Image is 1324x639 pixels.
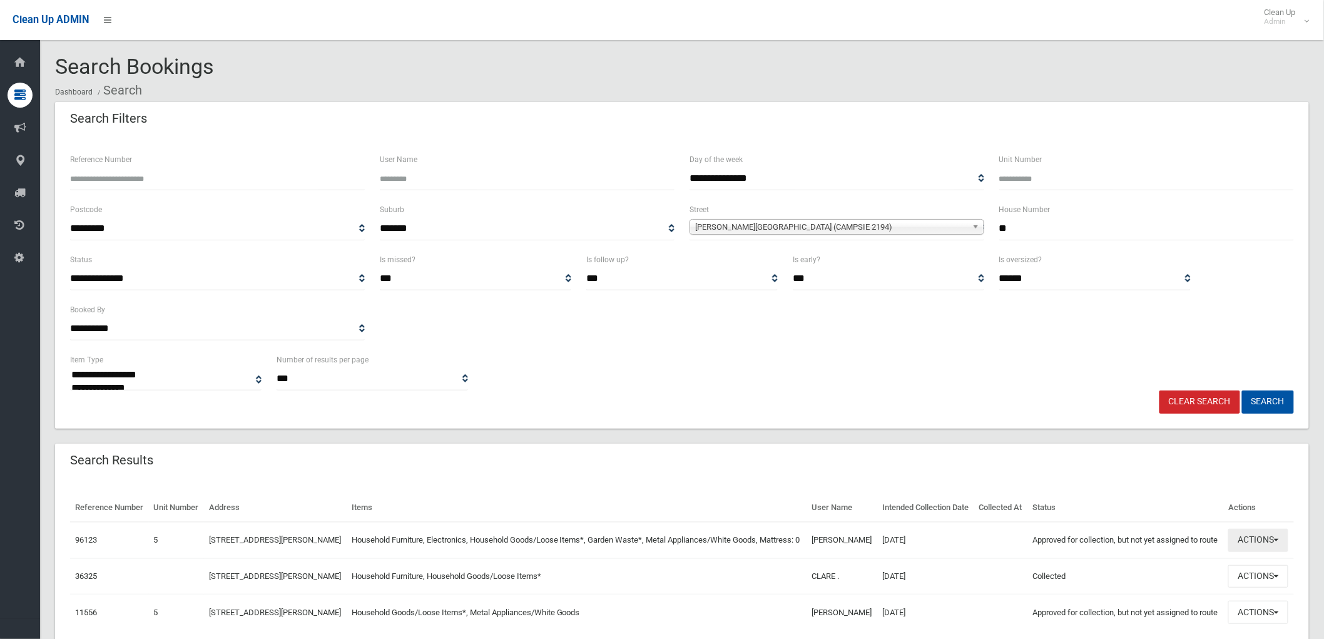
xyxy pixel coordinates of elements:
td: [PERSON_NAME] [807,522,877,558]
th: Items [347,494,807,522]
th: User Name [807,494,877,522]
a: Dashboard [55,88,93,96]
a: [STREET_ADDRESS][PERSON_NAME] [209,535,341,544]
td: Approved for collection, but not yet assigned to route [1027,522,1223,558]
header: Search Results [55,448,168,473]
label: Item Type [70,353,103,367]
label: Number of results per page [277,353,369,367]
label: Postcode [70,203,102,217]
td: CLARE . [807,558,877,595]
th: Actions [1223,494,1294,522]
label: Reference Number [70,153,132,166]
a: 96123 [75,535,97,544]
td: [DATE] [877,522,974,558]
td: [DATE] [877,595,974,630]
button: Actions [1228,565,1288,588]
label: Booked By [70,303,105,317]
small: Admin [1265,17,1296,26]
label: Street [690,203,709,217]
label: Unit Number [999,153,1042,166]
button: Actions [1228,529,1288,552]
header: Search Filters [55,106,162,131]
a: [STREET_ADDRESS][PERSON_NAME] [209,571,341,581]
th: Status [1027,494,1223,522]
label: Day of the week [690,153,743,166]
a: [STREET_ADDRESS][PERSON_NAME] [209,608,341,617]
th: Unit Number [149,494,204,522]
a: 36325 [75,571,97,581]
span: [PERSON_NAME][GEOGRAPHIC_DATA] (CAMPSIE 2194) [695,220,967,235]
td: Approved for collection, but not yet assigned to route [1027,595,1223,630]
button: Actions [1228,601,1288,624]
td: Household Furniture, Electronics, Household Goods/Loose Items*, Garden Waste*, Metal Appliances/W... [347,522,807,558]
label: Status [70,253,92,267]
td: 5 [149,595,204,630]
label: Is missed? [380,253,415,267]
label: Is follow up? [586,253,629,267]
td: 5 [149,522,204,558]
label: Suburb [380,203,404,217]
th: Collected At [974,494,1027,522]
label: Is early? [793,253,820,267]
label: House Number [999,203,1051,217]
a: 11556 [75,608,97,617]
a: Clear Search [1159,391,1240,414]
span: Clean Up [1258,8,1308,26]
td: [PERSON_NAME] [807,595,877,630]
button: Search [1242,391,1294,414]
span: Clean Up ADMIN [13,14,89,26]
td: Household Goods/Loose Items*, Metal Appliances/White Goods [347,595,807,630]
label: User Name [380,153,417,166]
td: Household Furniture, Household Goods/Loose Items* [347,558,807,595]
th: Intended Collection Date [877,494,974,522]
td: Collected [1027,558,1223,595]
label: Is oversized? [999,253,1042,267]
th: Reference Number [70,494,149,522]
th: Address [204,494,347,522]
td: [DATE] [877,558,974,595]
li: Search [94,79,142,102]
span: Search Bookings [55,54,214,79]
